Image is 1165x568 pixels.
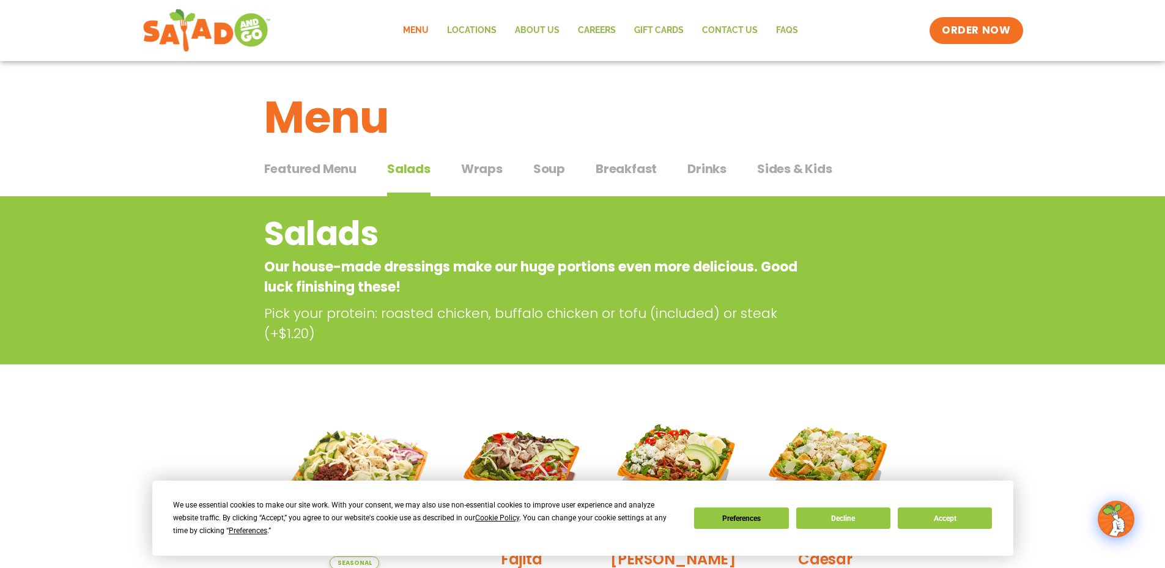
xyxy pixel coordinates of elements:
span: Cookie Policy [475,514,519,522]
a: GIFT CARDS [625,17,693,45]
img: wpChatIcon [1099,502,1133,536]
a: FAQs [767,17,807,45]
h2: Salads [264,209,803,259]
button: Preferences [694,507,788,529]
img: Product photo for Cobb Salad [607,406,740,539]
span: Preferences [229,526,267,535]
span: Breakfast [596,160,657,178]
div: We use essential cookies to make our site work. With your consent, we may also use non-essential ... [173,499,679,537]
span: Salads [387,160,431,178]
span: Wraps [461,160,503,178]
img: Product photo for Fajita Salad [454,406,588,539]
a: About Us [506,17,569,45]
a: Contact Us [693,17,767,45]
span: Sides & Kids [757,160,832,178]
img: new-SAG-logo-768×292 [142,6,272,55]
a: ORDER NOW [930,17,1023,44]
a: Locations [438,17,506,45]
h1: Menu [264,84,901,150]
p: Our house-made dressings make our huge portions even more delicious. Good luck finishing these! [264,257,803,297]
div: Cookie Consent Prompt [152,481,1013,556]
p: Pick your protein: roasted chicken, buffalo chicken or tofu (included) or steak (+$1.20) [264,303,808,344]
span: Soup [533,160,565,178]
div: Tabbed content [264,155,901,197]
span: Drinks [687,160,727,178]
nav: Menu [394,17,807,45]
span: Featured Menu [264,160,357,178]
button: Accept [898,507,992,529]
button: Decline [796,507,890,529]
a: Careers [569,17,625,45]
span: ORDER NOW [942,23,1010,38]
img: Product photo for Caesar Salad [758,406,892,539]
a: Menu [394,17,438,45]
